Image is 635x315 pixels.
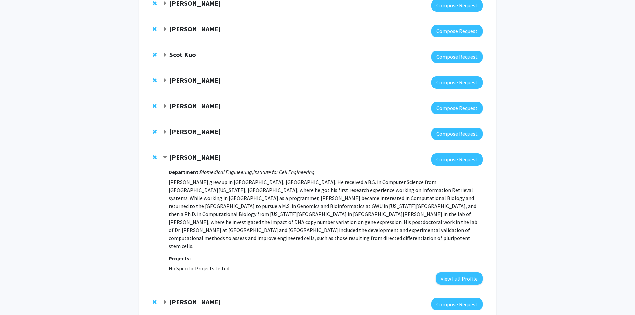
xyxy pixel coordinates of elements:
[153,78,157,83] span: Remove Michael Beer from bookmarks
[162,155,168,160] span: Contract Patrick Cahan Bookmark
[5,285,28,310] iframe: Chat
[169,169,200,175] strong: Department:
[162,52,168,58] span: Expand Scot Kuo Bookmark
[253,169,315,175] i: Institute for Cell Engineering
[162,78,168,83] span: Expand Michael Beer Bookmark
[153,103,157,109] span: Remove Winston Timp from bookmarks
[431,298,483,310] button: Compose Request to Nick Durr
[153,129,157,134] span: Remove Reza Shadmehr from bookmarks
[169,298,221,306] strong: [PERSON_NAME]
[169,25,221,33] strong: [PERSON_NAME]
[431,76,483,89] button: Compose Request to Michael Beer
[162,104,168,109] span: Expand Winston Timp Bookmark
[169,255,191,262] strong: Projects:
[169,153,221,161] strong: [PERSON_NAME]
[162,300,168,305] span: Expand Nick Durr Bookmark
[162,1,168,6] span: Expand Carlos Romo Bookmark
[153,1,157,6] span: Remove Carlos Romo from bookmarks
[162,27,168,32] span: Expand Chrissy O'Keefe Bookmark
[153,52,157,57] span: Remove Scot Kuo from bookmarks
[431,25,483,37] button: Compose Request to Chrissy O'Keefe
[169,127,221,136] strong: [PERSON_NAME]
[431,128,483,140] button: Compose Request to Reza Shadmehr
[162,129,168,135] span: Expand Reza Shadmehr Bookmark
[169,265,229,272] span: No Specific Projects Listed
[431,51,483,63] button: Compose Request to Scot Kuo
[169,50,196,59] strong: Scot Kuo
[200,169,253,175] i: Biomedical Engineering,
[431,153,483,166] button: Compose Request to Patrick Cahan
[169,76,221,84] strong: [PERSON_NAME]
[169,178,482,250] p: [PERSON_NAME] grew up in [GEOGRAPHIC_DATA], [GEOGRAPHIC_DATA]. He received a B.S. in Computer Sci...
[169,102,221,110] strong: [PERSON_NAME]
[431,102,483,114] button: Compose Request to Winston Timp
[153,155,157,160] span: Remove Patrick Cahan from bookmarks
[153,26,157,32] span: Remove Chrissy O'Keefe from bookmarks
[153,299,157,305] span: Remove Nick Durr from bookmarks
[436,272,483,285] button: View Full Profile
